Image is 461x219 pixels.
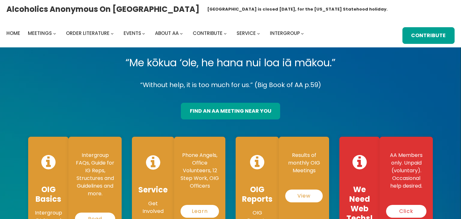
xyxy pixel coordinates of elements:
p: Results of monthly OIG Meetings [285,151,323,174]
span: Events [124,30,141,36]
a: View Reports [285,190,323,202]
span: Intergroup [270,30,300,36]
a: Learn More… [181,205,219,218]
h4: Service [138,185,168,195]
button: Intergroup submenu [301,32,304,35]
a: Intergroup [270,29,300,38]
a: Contribute [193,29,222,38]
a: find an aa meeting near you [181,103,280,119]
button: Contribute submenu [224,32,227,35]
p: “Without help, it is too much for us.” (Big Book of AA p.59) [23,79,438,91]
p: AA Members only. Unpaid (voluntary). Occasional help desired. [386,151,426,190]
p: Get Involved [138,200,168,215]
span: Meetings [28,30,52,36]
a: Home [6,29,20,38]
span: Contribute [193,30,222,36]
h4: OIG Reports [242,185,272,204]
button: About AA submenu [180,32,183,35]
h4: OIG Basics [35,185,62,204]
nav: Intergroup [6,29,306,38]
a: Meetings [28,29,52,38]
a: Contribute [402,27,455,44]
span: About AA [155,30,179,36]
span: Order Literature [66,30,109,36]
a: Alcoholics Anonymous on [GEOGRAPHIC_DATA] [6,2,199,16]
span: Home [6,30,20,36]
a: Click here [386,205,426,218]
a: About AA [155,29,179,38]
a: Service [237,29,256,38]
p: “Me kōkua ‘ole, he hana nui loa iā mākou.” [23,54,438,72]
button: Service submenu [257,32,260,35]
button: Events submenu [142,32,145,35]
button: Order Literature submenu [111,32,114,35]
span: Service [237,30,256,36]
p: Intergroup FAQs, Guide for IG Reps, Structures and Guidelines and more. [75,151,115,198]
p: Phone Angels, Office Volunteers, 12 Step Work, OIG Officers [181,151,219,190]
button: Meetings submenu [53,32,56,35]
a: Events [124,29,141,38]
h1: [GEOGRAPHIC_DATA] is closed [DATE], for the [US_STATE] Statehood holiday. [207,6,388,12]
